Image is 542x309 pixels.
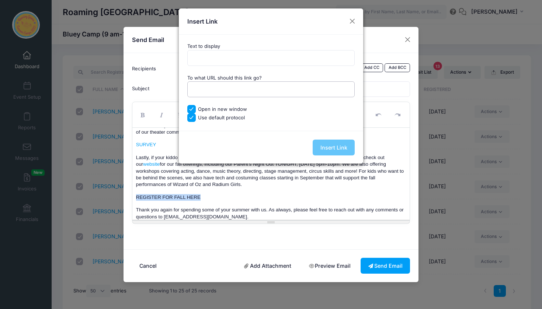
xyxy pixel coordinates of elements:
label: To what URL should this link go? [187,74,262,82]
h4: Insert Link [187,17,218,26]
input: Use default protocol [187,113,196,122]
button: Close [346,15,359,28]
input: Open in new window [187,105,196,113]
label: Use default protocol [198,114,245,122]
label: Open in new window [198,106,247,113]
label: Text to display [187,43,220,50]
